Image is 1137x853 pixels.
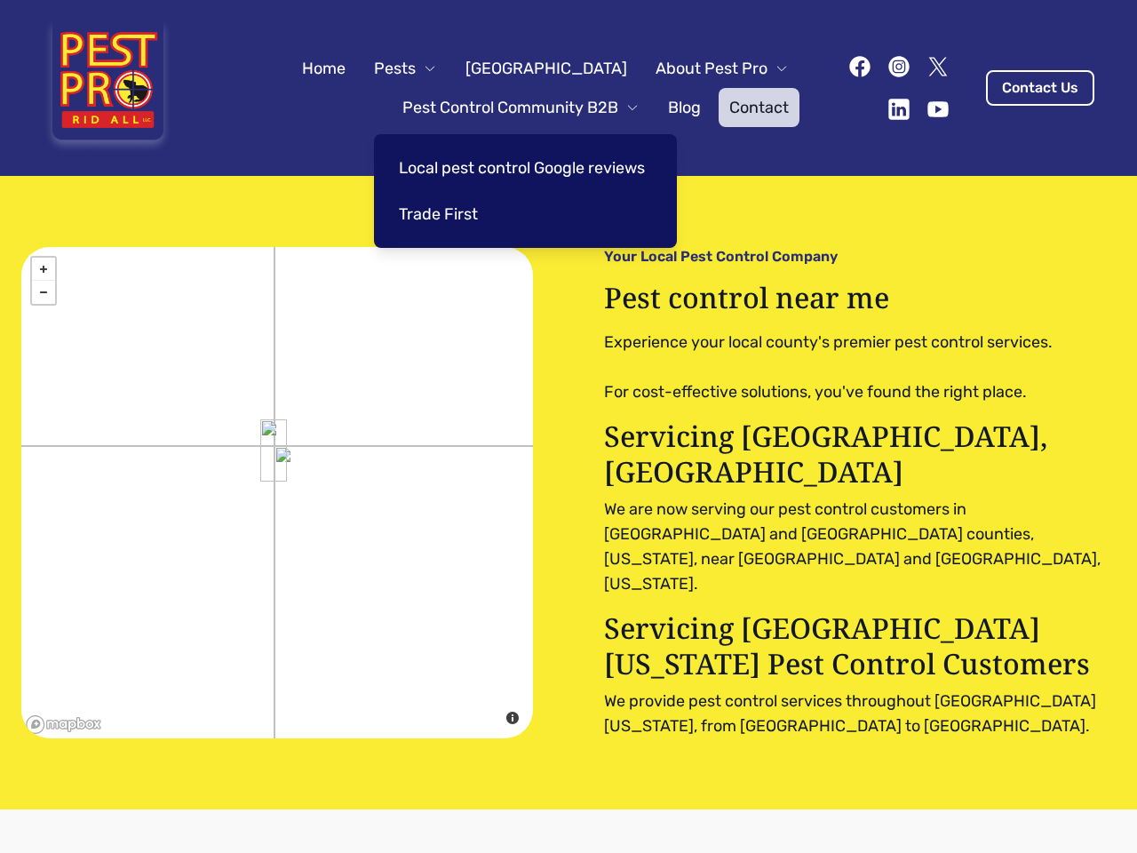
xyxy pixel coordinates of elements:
a: Contact [719,88,799,127]
p: We provide pest control services throughout [GEOGRAPHIC_DATA][US_STATE], from [GEOGRAPHIC_DATA] t... [604,689,1116,738]
p: Servicing [GEOGRAPHIC_DATA], [GEOGRAPHIC_DATA] [604,419,1116,490]
span: Pests [374,56,416,81]
p: Your Local Pest Control Company [604,247,838,266]
a: [GEOGRAPHIC_DATA] [455,49,638,88]
a: Zoom in [32,258,55,281]
span: About Pest Pro [656,56,767,81]
h1: Pest control near me [604,280,1116,315]
pre: Experience your local county's premier pest control services. For cost-effective solutions, you'v... [604,330,1116,404]
a: Home [291,49,356,88]
a: Local pest control Google reviews [388,148,656,187]
a: Contact Us [986,70,1094,106]
p: Servicing [GEOGRAPHIC_DATA][US_STATE] Pest Control Customers [604,610,1116,682]
a: Blog [657,88,712,127]
a: Trade First [388,195,656,234]
button: About Pest Pro [645,49,799,88]
button: Pest Control Community B2B [392,88,650,127]
img: Pest Pro Rid All [43,21,173,155]
p: We are now serving our pest control customers in [GEOGRAPHIC_DATA] and [GEOGRAPHIC_DATA] counties... [604,497,1116,596]
a: Zoom out [32,281,55,304]
span: Pest Control Community B2B [402,95,618,120]
button: Pests [363,49,448,88]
